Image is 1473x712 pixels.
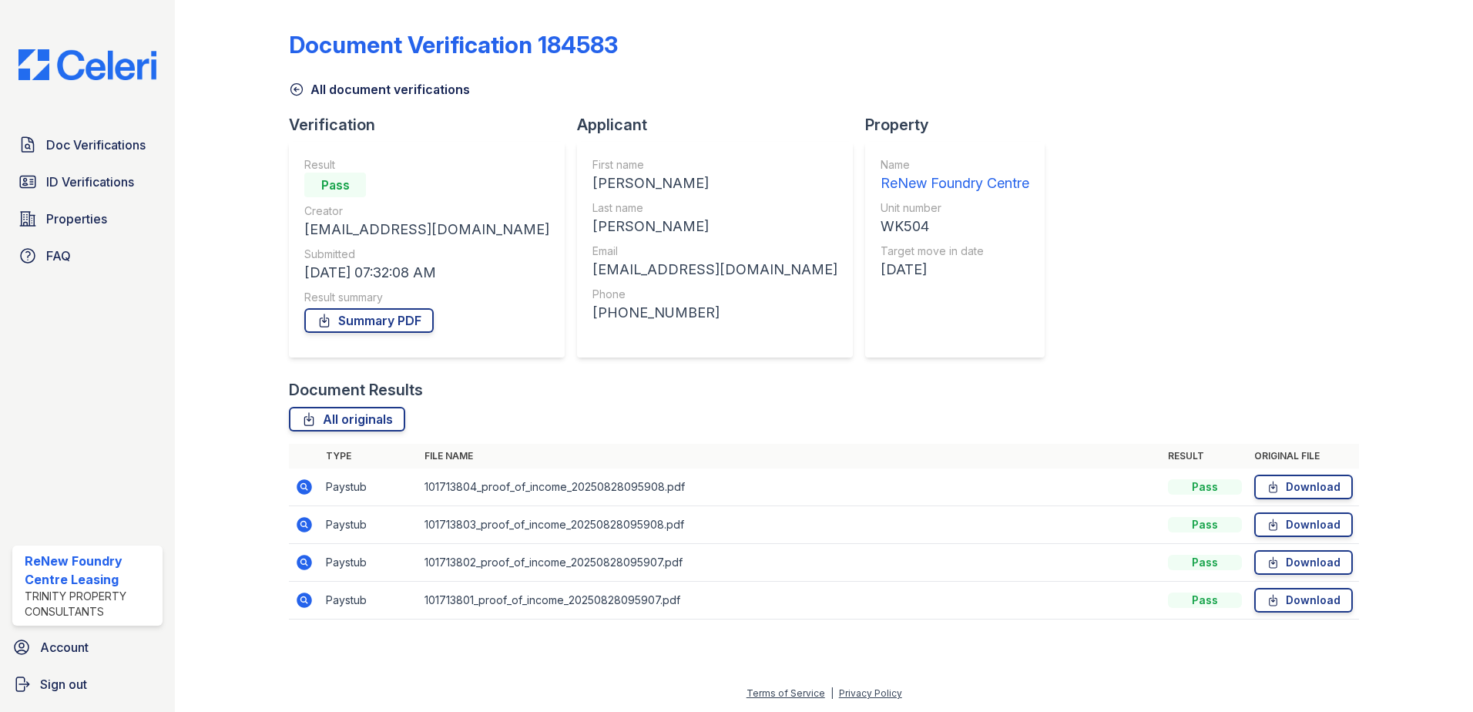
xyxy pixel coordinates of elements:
th: Type [320,444,418,469]
th: File name [418,444,1162,469]
td: 101713802_proof_of_income_20250828095907.pdf [418,544,1162,582]
div: Trinity Property Consultants [25,589,156,620]
td: Paystub [320,544,418,582]
td: 101713804_proof_of_income_20250828095908.pdf [418,469,1162,506]
a: Properties [12,203,163,234]
div: Document Verification 184583 [289,31,618,59]
div: [PHONE_NUMBER] [592,302,837,324]
div: Name [881,157,1029,173]
span: ID Verifications [46,173,134,191]
a: Download [1254,550,1353,575]
div: First name [592,157,837,173]
div: Pass [1168,555,1242,570]
a: Download [1254,512,1353,537]
td: 101713801_proof_of_income_20250828095907.pdf [418,582,1162,620]
div: ReNew Foundry Centre Leasing [25,552,156,589]
div: [DATE] 07:32:08 AM [304,262,549,284]
div: Pass [304,173,366,197]
img: CE_Logo_Blue-a8612792a0a2168367f1c8372b55b34899dd931a85d93a1a3d3e32e68fde9ad4.png [6,49,169,80]
a: FAQ [12,240,163,271]
div: Creator [304,203,549,219]
span: Doc Verifications [46,136,146,154]
div: [PERSON_NAME] [592,216,837,237]
div: Property [865,114,1057,136]
span: Properties [46,210,107,228]
div: Email [592,243,837,259]
div: [DATE] [881,259,1029,280]
a: Account [6,632,169,663]
div: Target move in date [881,243,1029,259]
th: Result [1162,444,1248,469]
a: Privacy Policy [839,687,902,699]
a: Doc Verifications [12,129,163,160]
a: ID Verifications [12,166,163,197]
td: Paystub [320,506,418,544]
span: Account [40,638,89,657]
div: ReNew Foundry Centre [881,173,1029,194]
div: WK504 [881,216,1029,237]
span: FAQ [46,247,71,265]
div: [PERSON_NAME] [592,173,837,194]
a: All originals [289,407,405,432]
span: Sign out [40,675,87,694]
div: Document Results [289,379,423,401]
div: Applicant [577,114,865,136]
div: Result summary [304,290,549,305]
div: Pass [1168,517,1242,532]
a: Download [1254,475,1353,499]
div: [EMAIL_ADDRESS][DOMAIN_NAME] [304,219,549,240]
th: Original file [1248,444,1359,469]
a: Summary PDF [304,308,434,333]
a: Download [1254,588,1353,613]
a: Terms of Service [747,687,825,699]
div: Result [304,157,549,173]
a: All document verifications [289,80,470,99]
td: 101713803_proof_of_income_20250828095908.pdf [418,506,1162,544]
div: Last name [592,200,837,216]
a: Name ReNew Foundry Centre [881,157,1029,194]
div: Unit number [881,200,1029,216]
div: Phone [592,287,837,302]
td: Paystub [320,469,418,506]
a: Sign out [6,669,169,700]
div: Pass [1168,479,1242,495]
td: Paystub [320,582,418,620]
div: | [830,687,834,699]
div: Submitted [304,247,549,262]
div: [EMAIL_ADDRESS][DOMAIN_NAME] [592,259,837,280]
div: Pass [1168,593,1242,608]
div: Verification [289,114,577,136]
